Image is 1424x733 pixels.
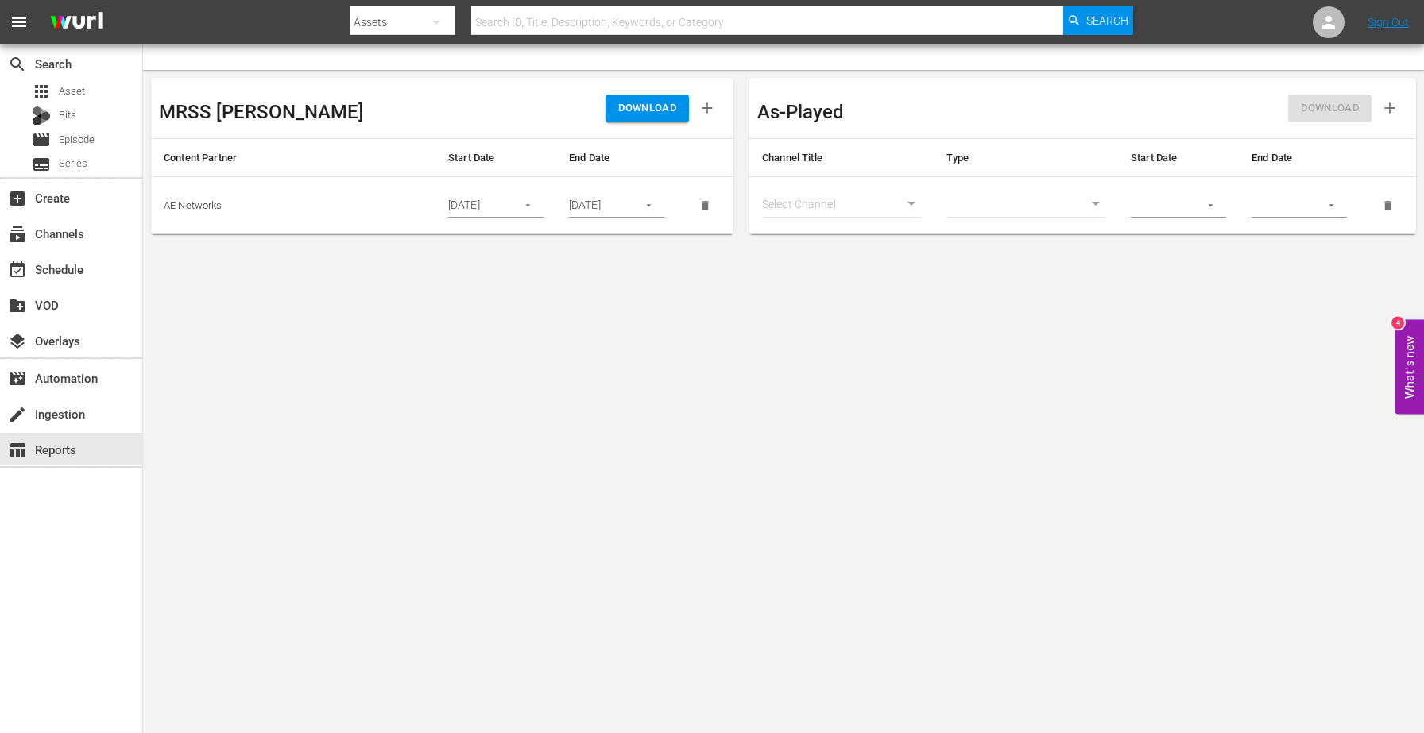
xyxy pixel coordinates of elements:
div: Select Channel [762,194,921,218]
button: Search [1063,6,1133,35]
th: Start Date [435,139,556,177]
span: Series [32,155,51,174]
th: End Date [556,139,677,177]
span: Search [1086,6,1128,35]
span: DOWNLOAD [618,99,676,118]
div: 4 [1391,316,1404,329]
span: Channels [8,225,27,244]
button: DOWNLOAD [606,95,689,122]
span: Create [8,189,27,208]
span: Schedule [8,260,27,280]
th: Content Partner [151,139,435,177]
div: Bits [32,106,51,125]
button: delete [690,190,721,221]
button: delete [1372,190,1403,221]
th: End Date [1239,139,1360,177]
span: Series [59,156,87,172]
a: Sign Out [1368,16,1409,29]
span: Search [8,55,27,74]
span: Asset [59,83,85,99]
span: Overlays [8,332,27,351]
td: AE Networks [151,177,435,234]
span: Bits [59,107,76,123]
span: Episode [32,130,51,149]
span: Ingestion [8,405,27,424]
h3: As-Played [757,102,844,122]
h3: MRSS [PERSON_NAME] [159,102,364,122]
th: Start Date [1118,139,1239,177]
span: Episode [59,132,95,148]
button: Open Feedback Widget [1395,319,1424,414]
span: VOD [8,296,27,315]
span: Reports [8,441,27,460]
span: Asset [32,82,51,101]
th: Type [934,139,1118,177]
span: menu [10,13,29,32]
th: Channel Title [749,139,934,177]
img: ans4CAIJ8jUAAAAAAAAAAAAAAAAAAAAAAAAgQb4GAAAAAAAAAAAAAAAAAAAAAAAAJMjXAAAAAAAAAAAAAAAAAAAAAAAAgAT5G... [38,4,114,41]
span: Automation [8,369,27,388]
